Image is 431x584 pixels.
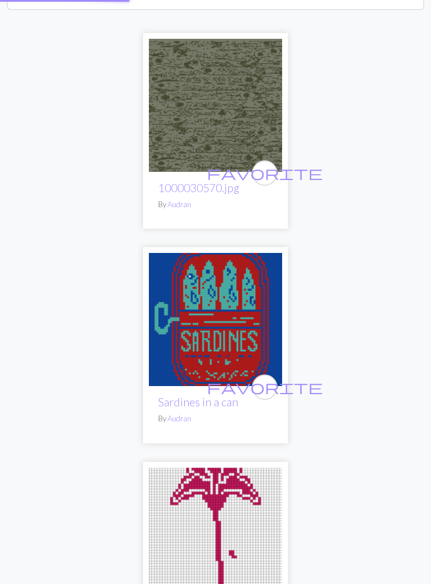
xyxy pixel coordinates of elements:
[167,414,191,423] a: Audran
[158,199,273,210] p: By
[149,313,282,324] a: Sardines in a can
[207,378,323,396] span: favorite
[207,161,323,185] i: favourite
[252,160,277,186] button: favourite
[158,181,239,194] a: 1000030570.jpg
[149,98,282,109] a: 1000030570.jpg
[207,164,323,182] span: favorite
[252,374,277,400] button: favourite
[149,253,282,386] img: Sardines in a can
[149,527,282,538] a: Flower
[158,413,273,424] p: By
[167,200,191,209] a: Audran
[207,376,323,399] i: favourite
[158,395,238,409] a: Sardines in a can
[149,39,282,172] img: 1000030570.jpg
